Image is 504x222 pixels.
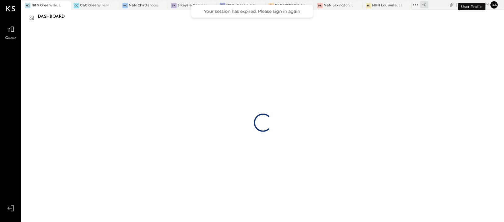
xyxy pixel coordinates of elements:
div: NL [366,3,372,8]
div: CG [74,3,79,8]
div: N&N Louisville, LLC [372,3,403,8]
span: pm [484,2,489,7]
div: Dashboard [38,12,71,22]
div: N- [220,3,225,8]
div: N&N - Senoia & Corporate [226,3,256,8]
div: C&C Greenville Main, LLC [80,3,110,8]
div: NL [317,3,323,8]
div: 3 Keys & Company [178,3,208,8]
div: 3K [171,3,177,8]
a: Queue [0,23,21,41]
div: C&C [PERSON_NAME] LLC [275,3,305,8]
div: NG [25,3,30,8]
div: N&N Chattanooga, LLC [129,3,159,8]
div: N&N Greenville, LLC [31,3,62,8]
span: 8 : 54 [471,2,483,8]
div: + 0 [420,1,428,8]
div: Your session has expired. Please sign in again [197,9,307,14]
div: User Profile [458,3,486,10]
div: [DATE] [456,2,489,8]
span: Queue [5,36,16,41]
div: NC [122,3,128,8]
div: copy link [449,2,455,8]
button: da [491,1,498,9]
div: N&N Lexington, LLC [324,3,354,8]
div: CM [269,3,274,8]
